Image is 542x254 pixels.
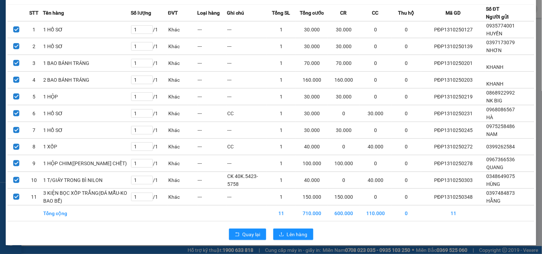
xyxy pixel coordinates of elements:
[198,21,227,38] td: ---
[131,55,168,71] td: / 1
[227,105,267,122] td: CC
[392,155,421,172] td: 0
[25,105,43,122] td: 6
[168,122,198,138] td: Khác
[227,38,267,55] td: ---
[392,88,421,105] td: 0
[227,172,267,188] td: CK 40K.5423-5758
[296,205,328,221] td: 710.000
[227,55,267,71] td: ---
[43,38,131,55] td: 1 HỒ SƠ
[421,55,486,71] td: PĐP1310250201
[46,35,81,41] strong: 0901 933 179
[46,20,104,34] strong: 0901 900 568
[486,164,503,170] span: QUANG
[360,38,392,55] td: 0
[486,190,515,196] span: 0397484873
[168,38,198,55] td: Khác
[328,38,360,55] td: 30.000
[267,88,296,105] td: 1
[168,138,198,155] td: Khác
[267,71,296,88] td: 1
[360,188,392,205] td: 0
[421,155,486,172] td: PĐP1310250278
[486,115,493,120] span: HÀ
[267,188,296,205] td: 1
[227,122,267,138] td: ---
[360,205,392,221] td: 110.000
[421,138,486,155] td: PĐP1310250272
[486,47,502,53] span: NHƠN
[392,38,421,55] td: 0
[131,188,168,205] td: / 1
[25,155,43,172] td: 9
[486,198,501,204] span: HẰNG
[198,9,220,17] span: Loại hàng
[198,155,227,172] td: ---
[198,188,227,205] td: ---
[421,205,486,221] td: 11
[392,205,421,221] td: 0
[328,122,360,138] td: 30.000
[296,138,328,155] td: 40.000
[328,205,360,221] td: 600.000
[486,23,515,29] span: 0935774001
[486,157,515,162] span: 0967366536
[300,9,324,17] span: Tổng cước
[398,9,414,17] span: Thu hộ
[486,98,502,103] span: NK BIG
[131,71,168,88] td: / 1
[25,138,43,155] td: 8
[421,71,486,88] td: PĐP1310250203
[168,172,198,188] td: Khác
[43,88,131,105] td: 1 HỘP
[227,88,267,105] td: ---
[131,38,168,55] td: / 1
[5,20,39,34] strong: 0931 600 979
[486,131,497,137] span: NAM
[168,88,198,105] td: Khác
[43,55,131,71] td: 1 BAO BÁNH TRÁNG
[486,181,500,187] span: HÙNG
[25,38,43,55] td: 2
[25,55,43,71] td: 3
[296,38,328,55] td: 30.000
[43,9,64,17] span: Tên hàng
[392,105,421,122] td: 0
[296,71,328,88] td: 160.000
[328,88,360,105] td: 30.000
[392,172,421,188] td: 0
[168,71,198,88] td: Khác
[392,71,421,88] td: 0
[43,21,131,38] td: 1 HỒ SƠ
[131,172,168,188] td: / 1
[296,188,328,205] td: 150.000
[243,230,260,238] span: Quay lại
[446,9,461,17] span: Mã GD
[267,205,296,221] td: 11
[227,9,244,17] span: Ghi chú
[486,90,515,96] span: 0868922992
[198,88,227,105] td: ---
[131,122,168,138] td: / 1
[328,71,360,88] td: 160.000
[328,188,360,205] td: 150.000
[43,155,131,172] td: 1 HỘP CHIM([PERSON_NAME] CHẾT)
[360,21,392,38] td: 0
[25,21,43,38] td: 1
[296,55,328,71] td: 70.000
[131,21,168,38] td: / 1
[360,88,392,105] td: 0
[25,88,43,105] td: 5
[267,172,296,188] td: 1
[25,122,43,138] td: 7
[168,21,198,38] td: Khác
[198,38,227,55] td: ---
[267,138,296,155] td: 1
[267,21,296,38] td: 1
[168,188,198,205] td: Khác
[279,232,284,238] span: upload
[198,138,227,155] td: ---
[360,55,392,71] td: 0
[360,122,392,138] td: 0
